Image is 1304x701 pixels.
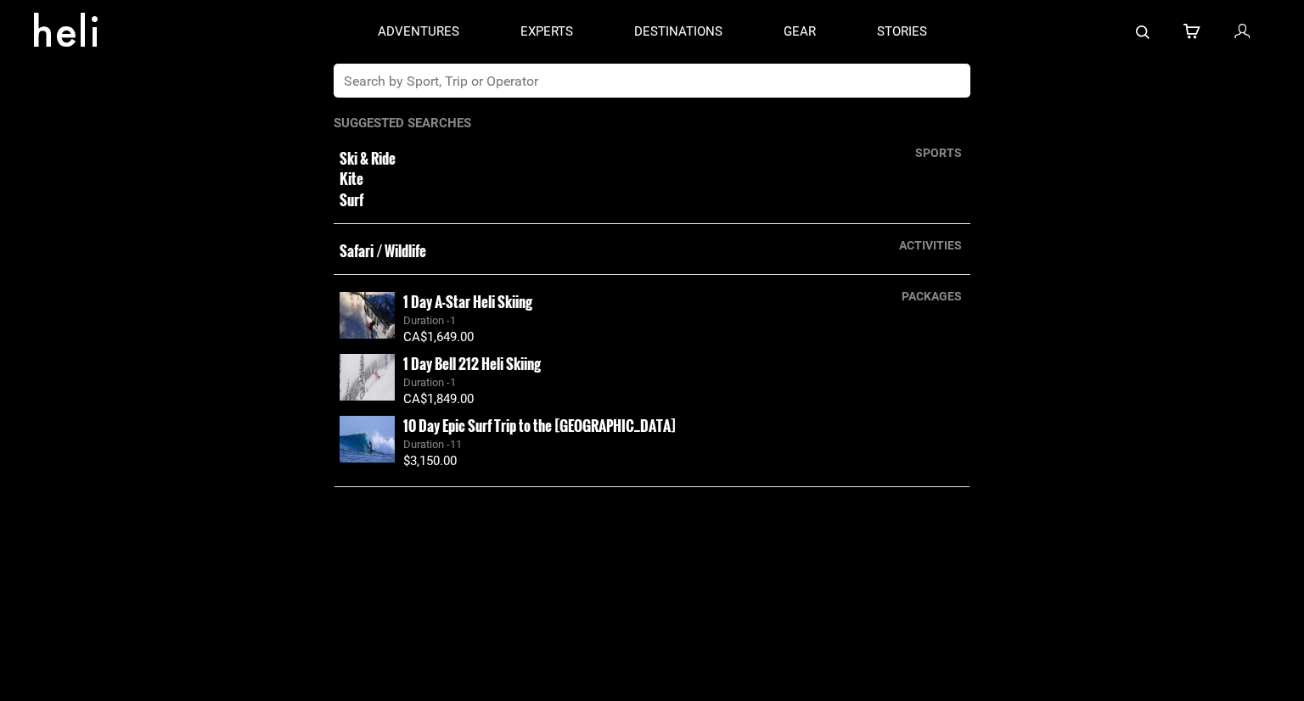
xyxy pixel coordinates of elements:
[450,313,456,326] span: 1
[893,288,970,305] div: packages
[340,241,840,261] small: Safari / Wildlife
[520,23,573,41] p: experts
[907,144,970,161] div: sports
[340,190,840,210] small: Surf
[403,291,532,312] small: 1 Day A-Star Heli Skiing
[403,453,457,468] span: $3,150.00
[378,23,459,41] p: adventures
[403,415,676,436] small: 10 Day Epic Surf Trip to the [GEOGRAPHIC_DATA]
[340,292,395,339] img: images
[891,237,970,254] div: activities
[340,149,840,169] small: Ski & Ride
[403,436,964,452] div: Duration -
[634,23,722,41] p: destinations
[340,416,395,463] img: images
[450,437,462,450] span: 11
[1136,25,1149,39] img: search-bar-icon.svg
[403,374,964,390] div: Duration -
[403,353,541,374] small: 1 Day Bell 212 Heli Skiing
[340,354,395,401] img: images
[403,391,474,407] span: CA$1,849.00
[403,329,474,345] span: CA$1,649.00
[334,115,970,132] p: Suggested Searches
[340,169,840,189] small: Kite
[403,312,964,328] div: Duration -
[450,375,456,388] span: 1
[334,64,936,98] input: Search by Sport, Trip or Operator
